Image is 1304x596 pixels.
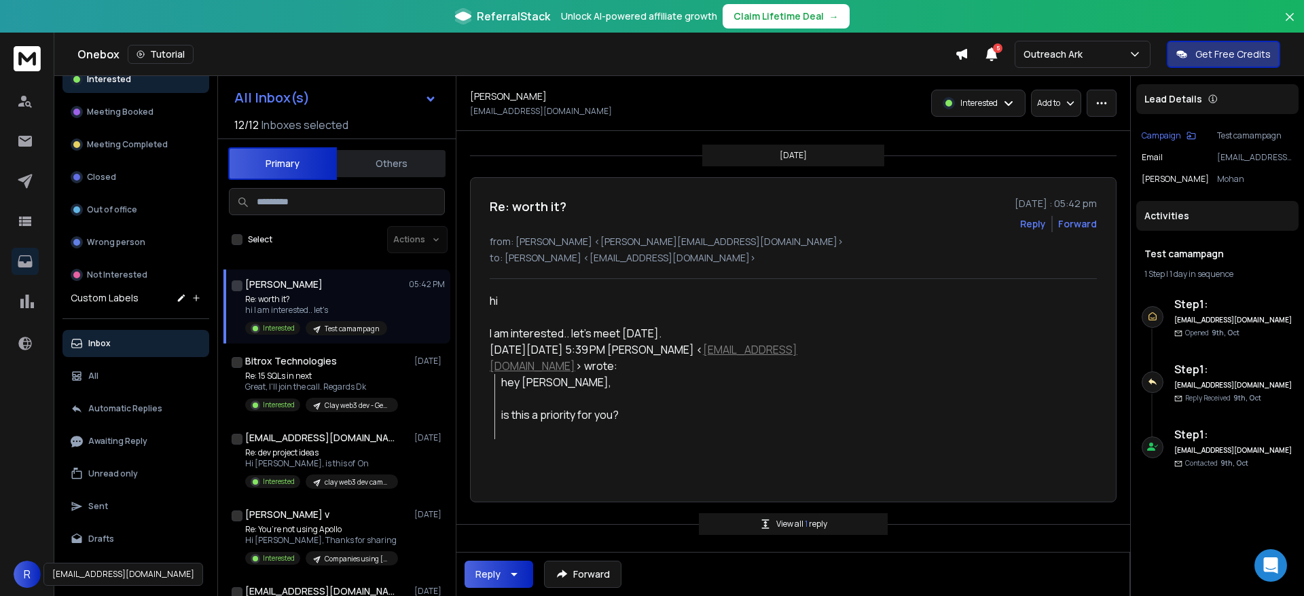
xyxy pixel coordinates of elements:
p: Clay web3 dev - General [325,401,390,411]
div: [EMAIL_ADDRESS][DOMAIN_NAME] [43,563,203,586]
p: Re: You’re not using Apollo [245,524,398,535]
button: Out of office [62,196,209,223]
button: All [62,362,209,390]
p: Re: worth it? [245,294,387,305]
p: Sent [88,501,108,512]
p: [DATE] [414,432,445,443]
button: Close banner [1281,8,1299,41]
h6: Step 1 : [1174,296,1293,312]
p: Interested [263,323,295,333]
button: Reply [1020,217,1046,231]
p: All [88,371,98,381]
h6: [EMAIL_ADDRESS][DOMAIN_NAME] [1174,445,1293,455]
p: Get Free Credits [1195,48,1271,61]
button: Closed [62,164,209,191]
p: to: [PERSON_NAME] <[EMAIL_ADDRESS][DOMAIN_NAME]> [490,251,1097,265]
p: Unlock AI-powered affiliate growth [561,10,717,23]
p: Campaign [1142,130,1181,141]
span: ReferralStack [477,8,550,24]
p: [DATE] [780,150,807,161]
button: Claim Lifetime Deal→ [723,4,850,29]
span: 9th, Oct [1233,393,1261,403]
p: 05:42 PM [409,279,445,290]
button: Drafts [62,525,209,553]
button: Inbox [62,330,209,357]
button: Forward [544,561,621,588]
div: | [1144,269,1290,280]
button: Wrong person [62,229,209,256]
div: I am interested.. let's meet [DATE]. [490,293,886,439]
div: Open Intercom Messenger [1254,549,1287,582]
p: Re: 15 SQLs in next [245,371,398,381]
button: Reply [465,561,533,588]
p: Test camampagn [1217,130,1293,141]
h6: Step 1 : [1174,361,1293,377]
p: Great, I'll join the call. Regards Dk [245,381,398,392]
span: 12 / 12 [234,117,259,133]
button: Unread only [62,460,209,487]
button: Meeting Completed [62,131,209,158]
p: Wrong person [87,237,145,248]
p: Contacted [1185,458,1248,468]
button: Meeting Booked [62,98,209,126]
p: Drafts [88,534,114,544]
p: Hi [PERSON_NAME], is this of On [245,458,398,469]
button: Sent [62,493,209,520]
p: Add to [1037,98,1060,109]
p: Interested [87,74,131,85]
p: Mohan [1217,174,1293,185]
p: [PERSON_NAME] [1142,174,1209,185]
h3: Inboxes selected [261,117,348,133]
p: [DATE] : 05:42 pm [1015,197,1097,210]
h1: Re: worth it? [490,197,566,216]
div: Onebox [77,45,955,64]
p: Re: dev project ideas [245,447,398,458]
button: Others [337,149,446,179]
button: R [14,561,41,588]
p: Closed [87,172,116,183]
p: hi I am interested.. let's [245,305,387,316]
button: Automatic Replies [62,395,209,422]
h1: Bitrox Technologies [245,354,337,368]
div: is this a priority for you? [501,407,886,423]
span: 9th, Oct [1220,458,1248,468]
h6: Step 1 : [1174,426,1293,443]
p: Not Interested [87,269,147,280]
p: Test camampagn [325,324,379,334]
p: View all reply [776,519,827,529]
label: Select [248,234,272,245]
p: Interested [263,400,295,410]
p: Interested [960,98,998,109]
p: Automatic Replies [88,403,162,414]
span: 1 Step [1144,268,1165,280]
p: Interested [263,477,295,487]
h3: Custom Labels [71,291,139,305]
div: hi [490,293,886,309]
p: [DATE] [414,356,445,367]
button: Interested [62,66,209,93]
div: Activities [1136,201,1299,231]
span: 1 day in sequence [1170,268,1233,280]
div: Reply [475,567,501,581]
p: Email [1142,152,1163,163]
p: [DATE] [414,509,445,520]
button: Campaign [1142,130,1196,141]
p: Awaiting Reply [88,436,147,447]
p: clay web3 dev campaign [325,477,390,487]
h1: All Inbox(s) [234,91,310,105]
h1: [PERSON_NAME] v [245,508,329,521]
span: → [829,10,839,23]
button: Primary [228,147,337,180]
button: All Inbox(s) [223,84,448,111]
p: Opened [1185,328,1239,338]
p: Meeting Completed [87,139,168,150]
p: Outreach Ark [1024,48,1088,61]
button: Tutorial [128,45,194,64]
span: 1 [805,518,809,529]
div: [DATE][DATE] 5:39 PM [PERSON_NAME] < > wrote: [490,341,886,374]
div: Forward [1058,217,1097,231]
button: Get Free Credits [1167,41,1280,68]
